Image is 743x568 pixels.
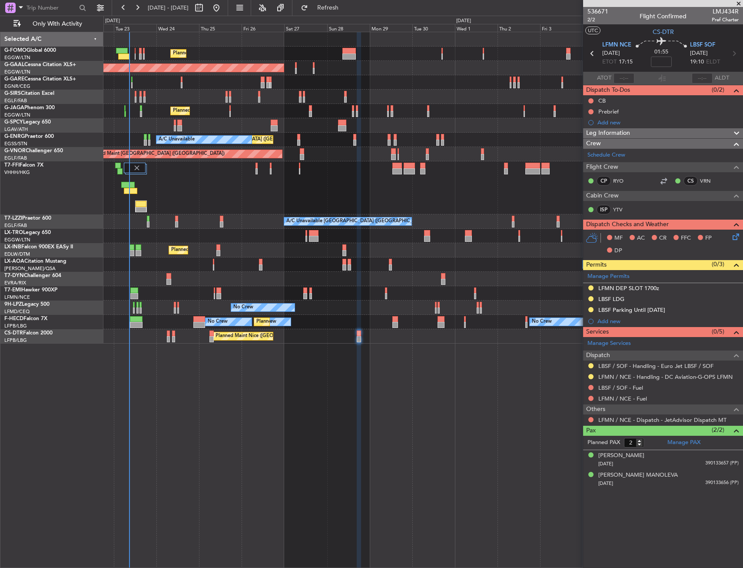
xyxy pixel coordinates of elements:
a: T7-LZZIPraetor 600 [4,216,51,221]
span: DP [614,247,622,255]
span: CR [659,234,667,243]
span: (0/3) [712,260,724,269]
div: Planned Maint [GEOGRAPHIC_DATA] ([GEOGRAPHIC_DATA]) [173,47,310,60]
a: CS-DTRFalcon 2000 [4,331,53,336]
span: AC [637,234,645,243]
a: Manage PAX [667,438,700,447]
span: (0/2) [712,85,724,94]
span: LBSF SOF [690,41,715,50]
span: 9H-LPZ [4,302,22,307]
div: [DATE] [456,17,471,25]
a: G-ENRGPraetor 600 [4,134,54,139]
span: Pref Charter [712,16,739,23]
div: Planned Maint [GEOGRAPHIC_DATA] ([GEOGRAPHIC_DATA]) [173,104,310,117]
span: Services [586,327,609,337]
span: Flight Crew [586,162,618,172]
a: T7-FFIFalcon 7X [4,163,43,168]
span: (0/5) [712,327,724,336]
span: 17:15 [619,58,633,67]
a: G-JAGAPhenom 300 [4,105,55,110]
div: Sat 27 [284,24,327,32]
span: 19:10 [690,58,704,67]
span: MF [614,234,623,243]
div: LBSF LDG [598,295,624,303]
span: G-VNOR [4,148,26,154]
img: gray-close.svg [133,164,141,172]
a: G-VNORChallenger 650 [4,148,63,154]
a: EGGW/LTN [4,54,30,61]
div: A/C Unavailable [GEOGRAPHIC_DATA] ([GEOGRAPHIC_DATA]) [286,215,428,228]
span: ETOT [602,58,617,67]
a: LBSF / SOF - Handling - Euro Jet LBSF / SOF [598,362,713,370]
a: EGGW/LTN [4,112,30,118]
span: Only With Activity [23,21,92,27]
span: T7-DYN [4,273,24,278]
a: EGSS/STN [4,140,27,147]
span: G-GARE [4,77,24,82]
a: EGLF/FAB [4,222,27,229]
a: G-SPCYLegacy 650 [4,120,51,125]
div: CP [597,176,611,186]
span: Crew [586,139,601,149]
input: --:-- [614,73,634,84]
span: T7-EMI [4,287,21,293]
span: G-ENRG [4,134,25,139]
span: CS-DTR [653,27,674,37]
span: ATOT [597,74,611,83]
div: CB [598,97,606,104]
div: [PERSON_NAME] [598,451,644,460]
span: Refresh [310,5,346,11]
div: ISP [597,205,611,214]
a: T7-DYNChallenger 604 [4,273,61,278]
a: G-FOMOGlobal 6000 [4,48,56,53]
a: LGAV/ATH [4,126,28,133]
span: Dispatch To-Dos [586,85,630,95]
span: Pax [586,426,596,436]
span: CS-DTR [4,331,23,336]
div: Planned Maint Nice ([GEOGRAPHIC_DATA]) [216,330,312,343]
a: VRN [700,177,720,185]
a: VHHH/HKG [4,169,30,176]
div: Prebrief [598,108,619,115]
div: [DATE] [105,17,120,25]
span: ALDT [715,74,729,83]
span: G-GAAL [4,62,24,67]
button: Refresh [297,1,349,15]
a: Schedule Crew [587,151,625,160]
span: [DATE] - [DATE] [148,4,189,12]
a: LBSF / SOF - Fuel [598,384,643,391]
span: [DATE] [690,49,708,58]
a: LFMN / NCE - Handling - DC Aviation-G-OPS LFMN [598,373,733,381]
span: Dispatch [586,351,610,361]
span: T7-FFI [4,163,20,168]
a: EGLF/FAB [4,97,27,104]
span: G-SIRS [4,91,21,96]
span: FFC [681,234,691,243]
span: G-JAGA [4,105,24,110]
div: LBSF Parking Until [DATE] [598,306,665,314]
a: LFMN / NCE - Fuel [598,395,647,402]
span: Others [586,404,605,414]
a: LFPB/LBG [4,323,27,329]
a: LFMD/CEQ [4,308,30,315]
button: UTC [585,27,600,34]
div: No Crew [208,315,228,328]
a: 9H-LPZLegacy 500 [4,302,50,307]
div: No Crew [233,301,253,314]
div: Tue 30 [412,24,455,32]
div: Thu 2 [498,24,540,32]
div: Add new [597,119,739,126]
span: Dispatch Checks and Weather [586,220,669,230]
span: LMJ434R [712,7,739,16]
a: LX-TROLegacy 650 [4,230,51,235]
span: 01:55 [654,48,668,57]
div: Mon 29 [370,24,412,32]
div: LFMN DEP SLOT 1700z [598,284,659,292]
a: RYO [613,177,633,185]
a: LFMN/NCE [4,294,30,301]
a: EVRA/RIX [4,280,26,286]
div: Fri 3 [540,24,583,32]
a: G-GAALCessna Citation XLS+ [4,62,76,67]
a: LFPB/LBG [4,337,27,344]
span: LFMN NCE [602,41,631,50]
